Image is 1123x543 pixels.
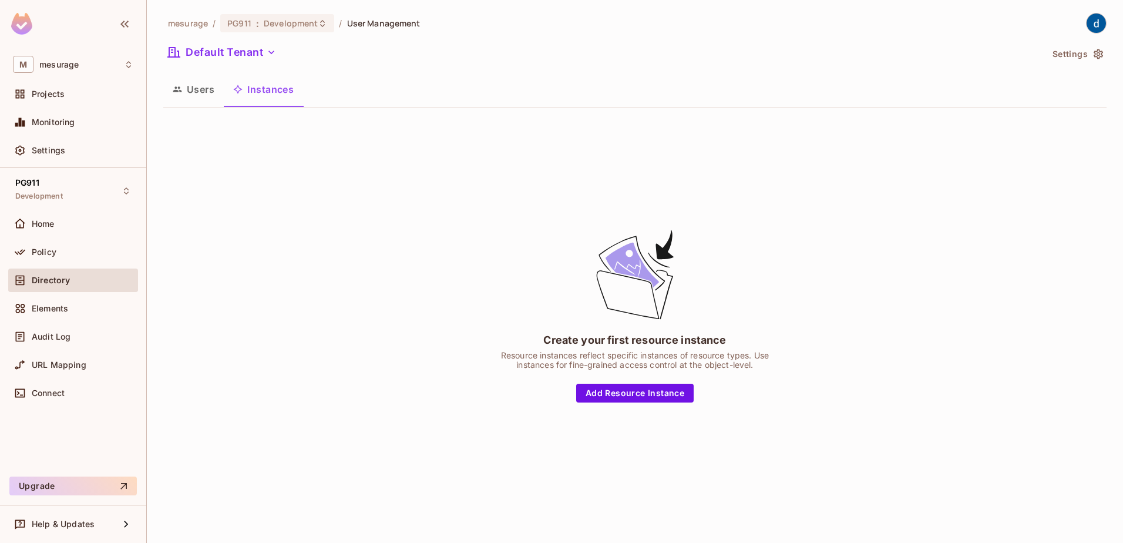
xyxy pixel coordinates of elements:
[1087,14,1106,33] img: dev 911gcl
[227,18,251,29] span: PG911
[255,19,260,28] span: :
[347,18,421,29] span: User Management
[32,388,65,398] span: Connect
[15,192,63,201] span: Development
[488,351,782,370] div: Resource instances reflect specific instances of resource types. Use instances for fine-grained a...
[168,18,208,29] span: the active workspace
[15,178,39,187] span: PG911
[32,304,68,313] span: Elements
[1048,45,1107,63] button: Settings
[39,60,79,69] span: Workspace: mesurage
[32,247,56,257] span: Policy
[32,332,70,341] span: Audit Log
[32,89,65,99] span: Projects
[339,18,342,29] li: /
[32,219,55,229] span: Home
[13,56,33,73] span: M
[163,43,281,62] button: Default Tenant
[9,477,137,495] button: Upgrade
[32,276,70,285] span: Directory
[543,333,726,347] div: Create your first resource instance
[11,13,32,35] img: SReyMgAAAABJRU5ErkJggg==
[264,18,318,29] span: Development
[32,146,65,155] span: Settings
[213,18,216,29] li: /
[32,118,75,127] span: Monitoring
[32,360,86,370] span: URL Mapping
[163,75,224,104] button: Users
[32,519,95,529] span: Help & Updates
[576,384,694,403] button: Add Resource Instance
[224,75,303,104] button: Instances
